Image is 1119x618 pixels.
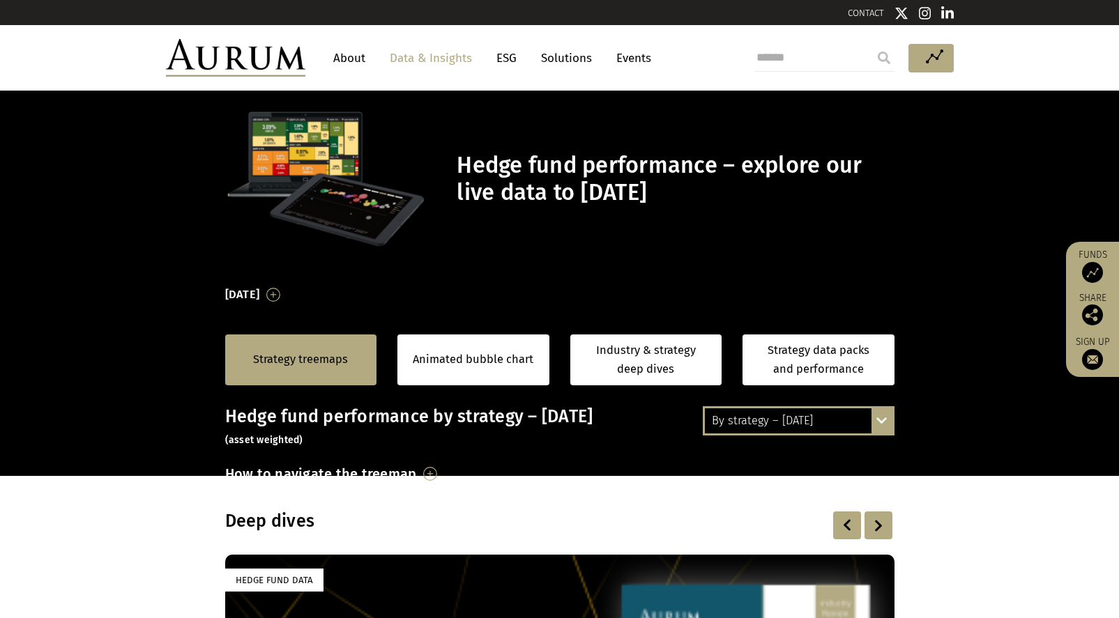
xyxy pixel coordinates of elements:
[1082,304,1103,325] img: Share this post
[326,45,372,71] a: About
[225,406,895,448] h3: Hedge fund performance by strategy – [DATE]
[895,6,908,20] img: Twitter icon
[848,8,884,18] a: CONTACT
[743,334,895,385] a: Strategy data packs and performance
[225,462,417,486] h3: How to navigate the treemap
[225,434,303,446] small: (asset weighted)
[383,45,479,71] a: Data & Insights
[225,284,260,305] h3: [DATE]
[1082,262,1103,283] img: Access Funds
[941,6,954,20] img: Linkedin icon
[225,511,715,532] h3: Deep dives
[609,45,651,71] a: Events
[870,44,898,72] input: Submit
[166,39,305,77] img: Aurum
[534,45,599,71] a: Solutions
[1073,293,1112,325] div: Share
[457,152,890,206] h1: Hedge fund performance – explore our live data to [DATE]
[225,569,323,592] div: Hedge Fund Data
[1082,349,1103,370] img: Sign up to our newsletter
[489,45,524,71] a: ESG
[413,350,533,369] a: Animated bubble chart
[919,6,931,20] img: Instagram icon
[253,350,348,369] a: Strategy treemaps
[570,334,722,385] a: Industry & strategy deep dives
[1073,336,1112,370] a: Sign up
[1073,249,1112,283] a: Funds
[705,408,892,433] div: By strategy – [DATE]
